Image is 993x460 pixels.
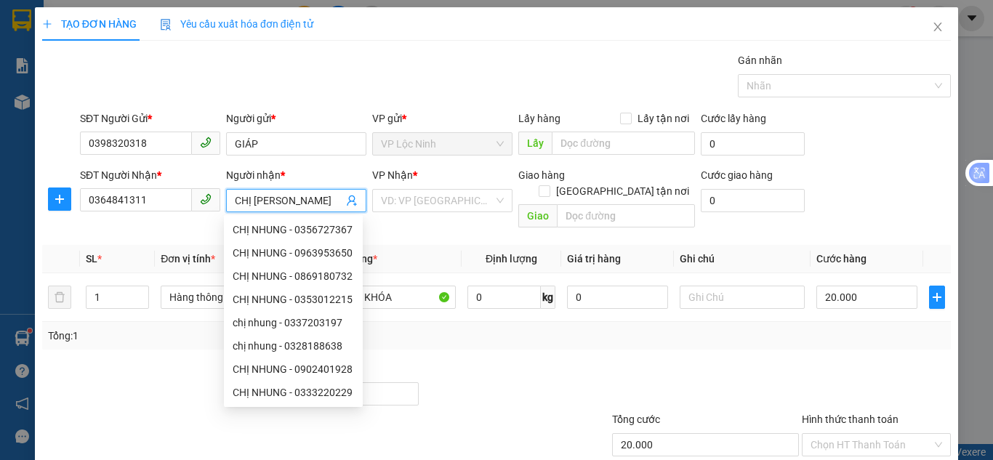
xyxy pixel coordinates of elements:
[372,110,512,126] div: VP gửi
[42,19,52,29] span: plus
[224,265,363,288] div: CHỊ NHUNG - 0869180732
[233,268,354,284] div: CHỊ NHUNG - 0869180732
[233,245,354,261] div: CHỊ NHUNG - 0963953650
[738,55,782,66] label: Gán nhãn
[486,253,537,265] span: Định lượng
[12,12,103,47] div: VP Lộc Ninh
[11,94,105,111] div: 80.000
[160,18,313,30] span: Yêu cầu xuất hóa đơn điện tử
[12,47,103,65] div: CHIẾN
[550,183,695,199] span: [GEOGRAPHIC_DATA] tận nơi
[701,169,773,181] label: Cước giao hàng
[224,288,363,311] div: CHỊ NHUNG - 0353012215
[233,291,354,307] div: CHỊ NHUNG - 0353012215
[701,113,766,124] label: Cước lấy hàng
[518,132,552,155] span: Lấy
[330,286,456,309] input: VD: Bàn, Ghế
[372,169,413,181] span: VP Nhận
[42,18,137,30] span: TẠO ĐƠN HÀNG
[701,132,805,156] input: Cước lấy hàng
[80,167,220,183] div: SĐT Người Nhận
[233,222,354,238] div: CHỊ NHUNG - 0356727367
[567,286,667,309] input: 0
[701,189,805,212] input: Cước giao hàng
[233,384,354,400] div: CHỊ NHUNG - 0333220229
[12,14,35,29] span: Gửi:
[612,413,660,425] span: Tổng cước
[802,413,898,425] label: Hình thức thanh toán
[816,253,867,265] span: Cước hàng
[226,167,366,183] div: Người nhận
[226,110,366,126] div: Người gửi
[169,286,310,308] span: Hàng thông thường
[381,133,504,155] span: VP Lộc Ninh
[917,7,958,48] button: Close
[233,315,354,331] div: chị nhung - 0337203197
[224,381,363,404] div: CHỊ NHUNG - 0333220229
[932,21,944,33] span: close
[346,195,358,206] span: user-add
[930,291,945,303] span: plus
[567,253,621,265] span: Giá trị hàng
[233,338,354,354] div: chị nhung - 0328188638
[929,286,946,309] button: plus
[161,253,215,265] span: Đơn vị tính
[48,328,385,344] div: Tổng: 1
[11,95,33,110] span: CR :
[224,334,363,358] div: chị nhung - 0328188638
[48,187,71,211] button: plus
[49,193,71,205] span: plus
[518,113,560,124] span: Lấy hàng
[224,218,363,241] div: CHỊ NHUNG - 0356727367
[632,110,695,126] span: Lấy tận nơi
[518,204,557,227] span: Giao
[680,286,805,309] input: Ghi Chú
[113,47,212,65] div: MINH
[200,137,212,148] span: phone
[541,286,555,309] span: kg
[233,361,354,377] div: CHỊ NHUNG - 0902401928
[674,245,811,273] th: Ghi chú
[80,110,220,126] div: SĐT Người Gửi
[224,311,363,334] div: chị nhung - 0337203197
[224,358,363,381] div: CHỊ NHUNG - 0902401928
[86,253,97,265] span: SL
[113,12,212,47] div: VP Bình Triệu
[113,14,148,29] span: Nhận:
[200,193,212,205] span: phone
[557,204,695,227] input: Dọc đường
[518,169,565,181] span: Giao hàng
[552,132,695,155] input: Dọc đường
[224,241,363,265] div: CHỊ NHUNG - 0963953650
[160,19,172,31] img: icon
[48,286,71,309] button: delete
